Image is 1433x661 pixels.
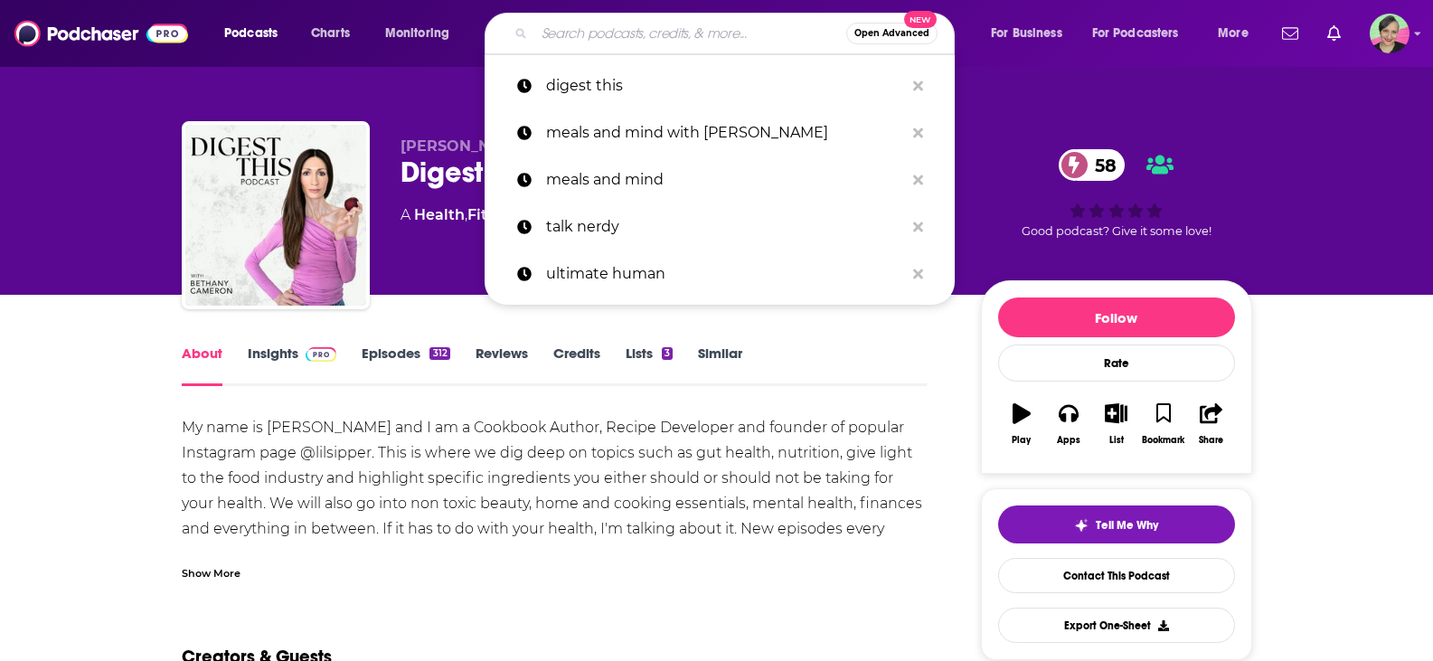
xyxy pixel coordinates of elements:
[1140,392,1187,457] button: Bookmark
[401,204,675,226] div: A podcast
[546,62,904,109] p: digest this
[1199,435,1223,446] div: Share
[854,29,929,38] span: Open Advanced
[978,19,1085,48] button: open menu
[1012,435,1031,446] div: Play
[998,345,1235,382] div: Rate
[998,608,1235,643] button: Export One-Sheet
[414,206,465,223] a: Health
[14,16,188,51] img: Podchaser - Follow, Share and Rate Podcasts
[846,23,938,44] button: Open AdvancedNew
[1205,19,1271,48] button: open menu
[998,505,1235,543] button: tell me why sparkleTell Me Why
[502,13,972,54] div: Search podcasts, credits, & more...
[546,156,904,203] p: meals and mind
[485,156,955,203] a: meals and mind
[385,21,449,46] span: Monitoring
[1059,149,1126,181] a: 58
[306,347,337,362] img: Podchaser Pro
[485,62,955,109] a: digest this
[1320,18,1348,49] a: Show notifications dropdown
[546,109,904,156] p: meals and mind with mimi
[1074,518,1089,533] img: tell me why sparkle
[698,345,742,386] a: Similar
[476,345,528,386] a: Reviews
[182,415,928,618] div: My name is [PERSON_NAME] and I am a Cookbook Author, Recipe Developer and founder of popular Inst...
[1096,518,1158,533] span: Tell Me Why
[1218,21,1249,46] span: More
[1080,19,1205,48] button: open menu
[1370,14,1409,53] img: User Profile
[311,21,350,46] span: Charts
[991,21,1062,46] span: For Business
[626,345,673,386] a: Lists3
[212,19,301,48] button: open menu
[401,137,530,155] span: [PERSON_NAME]
[185,125,366,306] img: Digest This
[1275,18,1306,49] a: Show notifications dropdown
[182,345,222,386] a: About
[372,19,473,48] button: open menu
[1057,435,1080,446] div: Apps
[1092,392,1139,457] button: List
[998,297,1235,337] button: Follow
[485,250,955,297] a: ultimate human
[485,109,955,156] a: meals and mind with [PERSON_NAME]
[904,11,937,28] span: New
[998,392,1045,457] button: Play
[1142,435,1184,446] div: Bookmark
[998,558,1235,593] a: Contact This Podcast
[662,347,673,360] div: 3
[1370,14,1409,53] button: Show profile menu
[362,345,449,386] a: Episodes312
[546,203,904,250] p: talk nerdy
[981,137,1252,250] div: 58Good podcast? Give it some love!
[1187,392,1234,457] button: Share
[1022,224,1211,238] span: Good podcast? Give it some love!
[485,203,955,250] a: talk nerdy
[1077,149,1126,181] span: 58
[429,347,449,360] div: 312
[1045,392,1092,457] button: Apps
[467,206,521,223] a: Fitness
[546,250,904,297] p: ultimate human
[248,345,337,386] a: InsightsPodchaser Pro
[553,345,600,386] a: Credits
[1109,435,1124,446] div: List
[224,21,278,46] span: Podcasts
[1092,21,1179,46] span: For Podcasters
[465,206,467,223] span: ,
[299,19,361,48] a: Charts
[1370,14,1409,53] span: Logged in as LizDVictoryBelt
[534,19,846,48] input: Search podcasts, credits, & more...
